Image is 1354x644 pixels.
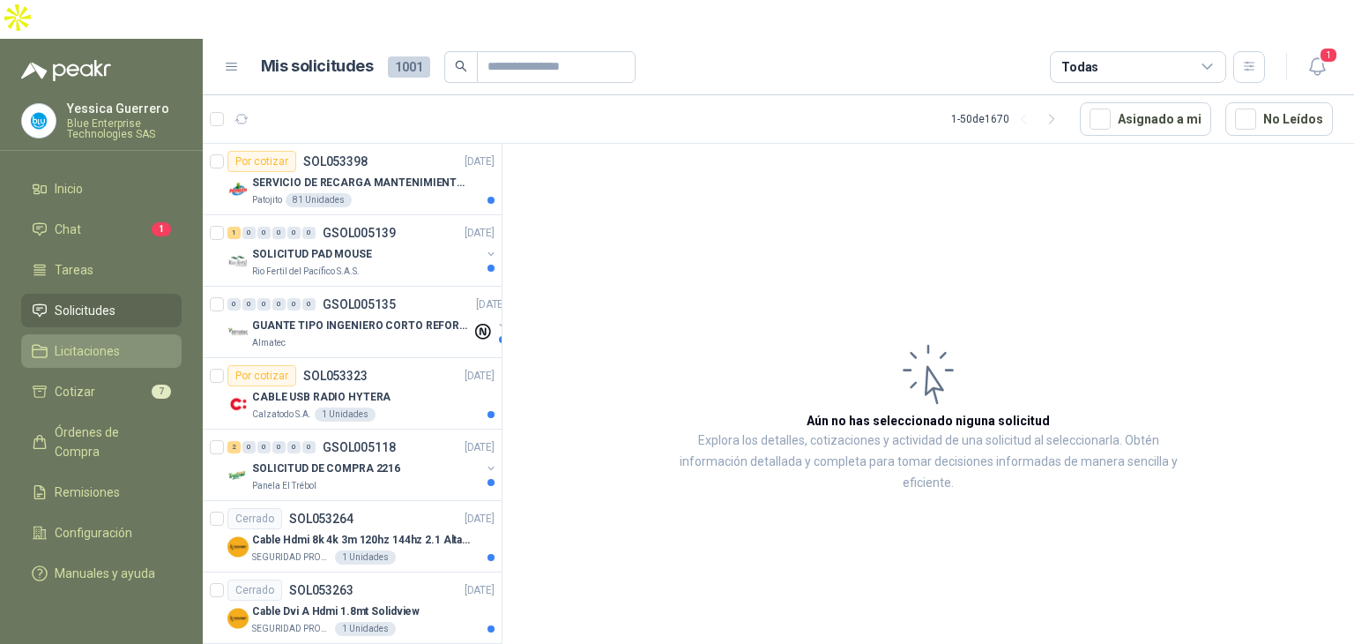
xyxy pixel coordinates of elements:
img: Logo peakr [21,60,111,81]
span: Configuración [55,523,132,543]
img: Company Logo [227,608,249,629]
img: Company Logo [227,465,249,486]
p: GSOL005118 [323,441,396,453]
a: 1 0 0 0 0 0 GSOL005139[DATE] Company LogoSOLICITUD PAD MOUSERio Fertil del Pacífico S.A.S. [227,222,498,279]
img: Company Logo [227,251,249,272]
div: 1 Unidades [315,408,376,422]
div: Por cotizar [227,365,296,386]
div: Todas [1061,57,1098,77]
div: 0 [272,441,286,453]
span: 1 [1319,47,1338,64]
p: GUANTE TIPO INGENIERO CORTO REFORZADO [252,318,472,334]
a: 2 0 0 0 0 0 GSOL005118[DATE] Company LogoSOLICITUD DE COMPRA 2216Panela El Trébol [227,437,498,493]
div: 1 [227,227,241,239]
img: Company Logo [227,322,249,343]
div: Cerrado [227,508,282,529]
p: GSOL005139 [323,227,396,239]
div: Cerrado [227,580,282,601]
a: CerradoSOL053263[DATE] Company LogoCable Dvi A Hdmi 1.8mt SolidviewSEGURIDAD PROVISER LTDA1 Unidades [203,573,502,644]
div: 0 [302,227,316,239]
p: SOL053264 [289,513,353,525]
p: [DATE] [465,154,495,170]
p: [DATE] [476,296,506,313]
button: No Leídos [1225,102,1333,136]
img: Company Logo [22,104,56,138]
a: Cotizar7 [21,375,182,408]
div: 0 [272,298,286,311]
a: Por cotizarSOL053398[DATE] Company LogoSERVICIO DE RECARGA MANTENIMIENTO Y PRESTAMOS DE EXTINTORE... [203,144,502,215]
a: 0 0 0 0 0 0 GSOL005135[DATE] Company LogoGUANTE TIPO INGENIERO CORTO REFORZADOAlmatec [227,294,510,350]
p: [DATE] [465,225,495,242]
span: 7 [152,385,171,399]
p: Patojito [252,193,282,207]
span: Tareas [55,260,93,280]
span: Solicitudes [55,301,115,320]
div: 0 [257,298,271,311]
p: Almatec [252,336,286,350]
a: Licitaciones [21,334,182,368]
h1: Mis solicitudes [261,54,374,79]
a: Por cotizarSOL053323[DATE] Company LogoCABLE USB RADIO HYTERACalzatodo S.A.1 Unidades [203,358,502,430]
p: [DATE] [465,511,495,528]
img: Company Logo [227,393,249,415]
div: 0 [287,298,301,311]
div: 0 [272,227,286,239]
button: 1 [1301,51,1333,83]
div: 0 [287,441,301,453]
div: 0 [287,227,301,239]
p: SOL053398 [303,155,368,168]
p: [DATE] [465,368,495,385]
a: CerradoSOL053264[DATE] Company LogoCable Hdmi 8k 4k 3m 120hz 144hz 2.1 Alta VelocidadSEGURIDAD PR... [203,501,502,573]
a: Configuración [21,516,182,550]
img: Company Logo [227,536,249,558]
p: [DATE] [465,582,495,599]
div: 0 [242,227,256,239]
p: Yessica Guerrero [67,102,182,115]
div: 0 [242,441,256,453]
button: Asignado a mi [1080,102,1211,136]
span: search [455,60,467,72]
div: Por cotizar [227,151,296,172]
div: 0 [242,298,256,311]
p: CABLE USB RADIO HYTERA [252,389,391,406]
span: Chat [55,220,81,239]
p: Explora los detalles, cotizaciones y actividad de una solicitud al seleccionarla. Obtén informaci... [679,431,1178,494]
p: Cable Hdmi 8k 4k 3m 120hz 144hz 2.1 Alta Velocidad [252,532,472,549]
span: Remisiones [55,483,120,502]
span: Órdenes de Compra [55,423,165,461]
img: Company Logo [227,179,249,200]
div: 2 [227,441,241,453]
p: SERVICIO DE RECARGA MANTENIMIENTO Y PRESTAMOS DE EXTINTORES [252,175,472,191]
h3: Aún no has seleccionado niguna solicitud [807,411,1050,431]
div: 0 [257,227,271,239]
a: Remisiones [21,476,182,509]
div: 0 [302,298,316,311]
p: SOLICITUD DE COMPRA 2216 [252,461,400,477]
div: 81 Unidades [286,193,352,207]
p: Cable Dvi A Hdmi 1.8mt Solidview [252,603,420,620]
div: 1 Unidades [335,622,396,636]
p: Blue Enterprise Technologies SAS [67,118,182,139]
p: GSOL005135 [323,298,396,311]
span: Inicio [55,179,83,198]
div: 0 [302,441,316,453]
span: Cotizar [55,382,95,401]
div: 0 [227,298,241,311]
div: 1 - 50 de 1670 [951,105,1066,133]
a: Tareas [21,253,182,287]
div: 0 [257,441,271,453]
span: 1001 [388,56,430,78]
p: SOLICITUD PAD MOUSE [252,246,372,263]
a: Manuales y ayuda [21,557,182,590]
a: Inicio [21,172,182,206]
a: Solicitudes [21,294,182,327]
p: SOL053263 [289,584,353,596]
p: Rio Fertil del Pacífico S.A.S. [252,265,360,279]
span: Licitaciones [55,341,120,361]
a: Órdenes de Compra [21,416,182,468]
p: [DATE] [465,439,495,456]
p: SEGURIDAD PROVISER LTDA [252,622,331,636]
p: SOL053323 [303,370,368,382]
p: Calzatodo S.A. [252,408,311,422]
p: SEGURIDAD PROVISER LTDA [252,550,331,565]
